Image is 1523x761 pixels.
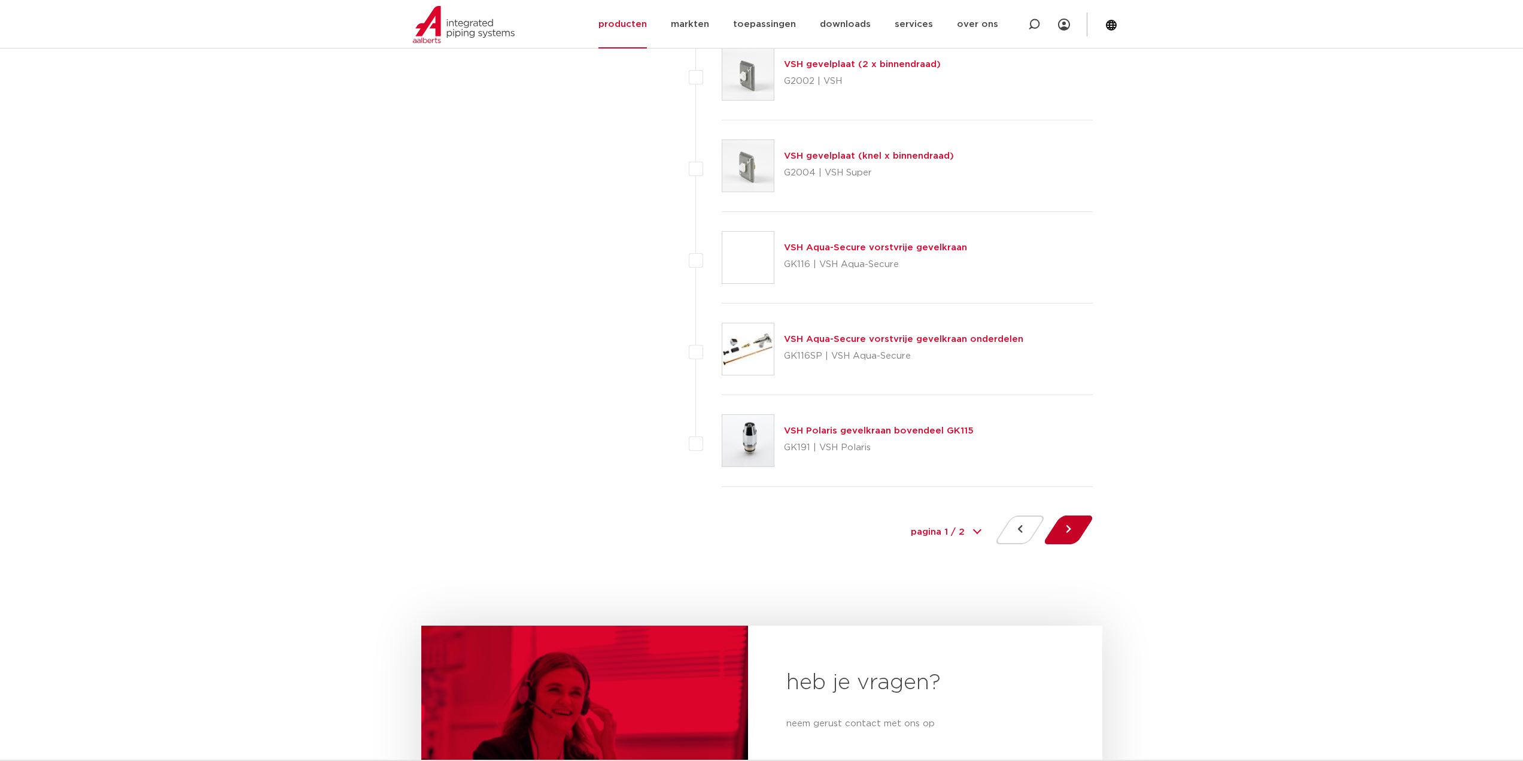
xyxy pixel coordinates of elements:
[784,243,967,252] a: VSH Aqua-Secure vorstvrije gevelkraan
[722,232,774,283] img: Thumbnail for VSH Aqua-Secure vorstvrije gevelkraan
[784,347,1023,366] p: GK116SP | VSH Aqua-Secure
[784,335,1023,344] a: VSH Aqua-Secure vorstvrije gevelkraan onderdelen
[784,163,954,183] p: G2004 | VSH Super
[786,717,1064,731] p: neem gerust contact met ons op
[786,669,1064,698] h2: heb je vragen?
[722,48,774,100] img: Thumbnail for VSH gevelplaat (2 x binnendraad)
[784,426,974,435] a: VSH Polaris gevelkraan bovendeel GK115
[784,438,974,457] p: GK191 | VSH Polaris
[784,72,941,91] p: G2002 | VSH
[784,60,941,69] a: VSH gevelplaat (2 x binnendraad)
[722,140,774,192] img: Thumbnail for VSH gevelplaat (knel x binnendraad)
[784,151,954,160] a: VSH gevelplaat (knel x binnendraad)
[722,415,774,466] img: Thumbnail for VSH Polaris gevelkraan bovendeel GK115
[722,323,774,375] img: Thumbnail for VSH Aqua-Secure vorstvrije gevelkraan onderdelen
[784,255,967,274] p: GK116 | VSH Aqua-Secure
